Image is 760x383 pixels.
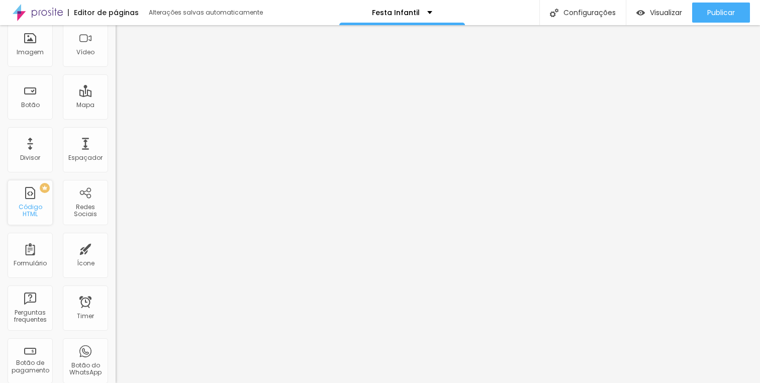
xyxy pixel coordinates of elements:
div: Editor de páginas [68,9,139,16]
img: view-1.svg [636,9,645,17]
div: Imagem [17,49,44,56]
div: Redes Sociais [65,204,105,218]
button: Publicar [692,3,750,23]
p: Festa Infantil [372,9,420,16]
span: Visualizar [650,9,682,17]
div: Perguntas frequentes [10,309,50,324]
div: Botão de pagamento [10,359,50,374]
button: Visualizar [626,3,692,23]
div: Formulário [14,260,47,267]
div: Alterações salvas automaticamente [149,10,264,16]
div: Espaçador [68,154,103,161]
img: Icone [550,9,558,17]
div: Mapa [76,102,94,109]
div: Timer [77,313,94,320]
div: Ícone [77,260,94,267]
div: Divisor [20,154,40,161]
div: Código HTML [10,204,50,218]
div: Vídeo [76,49,94,56]
div: Botão do WhatsApp [65,362,105,376]
span: Publicar [707,9,735,17]
iframe: Editor [116,25,760,383]
div: Botão [21,102,40,109]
